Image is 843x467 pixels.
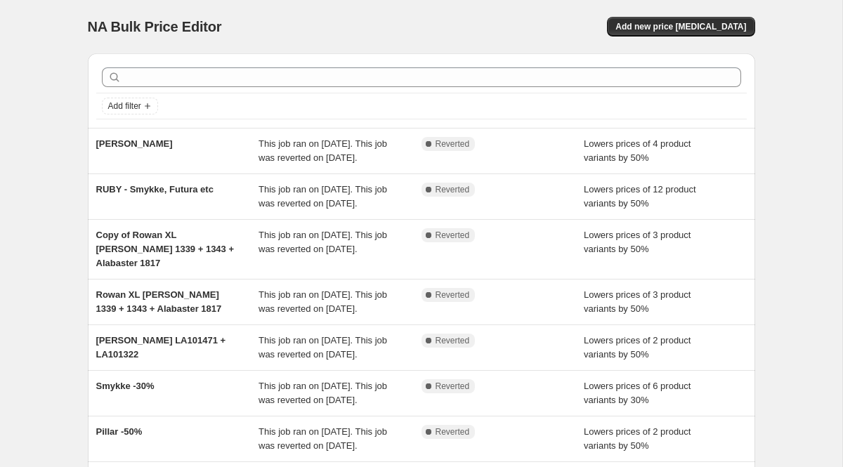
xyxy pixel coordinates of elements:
[436,184,470,195] span: Reverted
[259,335,387,360] span: This job ran on [DATE]. This job was reverted on [DATE].
[96,289,222,314] span: Rowan XL [PERSON_NAME] 1339 + 1343 + Alabaster 1817
[259,426,387,451] span: This job ran on [DATE]. This job was reverted on [DATE].
[259,289,387,314] span: This job ran on [DATE]. This job was reverted on [DATE].
[108,100,141,112] span: Add filter
[584,335,691,360] span: Lowers prices of 2 product variants by 50%
[436,381,470,392] span: Reverted
[96,184,214,195] span: RUBY - Smykke, Futura etc
[436,138,470,150] span: Reverted
[96,230,235,268] span: Copy of Rowan XL [PERSON_NAME] 1339 + 1343 + Alabaster 1817
[584,138,691,163] span: Lowers prices of 4 product variants by 50%
[436,230,470,241] span: Reverted
[584,289,691,314] span: Lowers prices of 3 product variants by 50%
[436,426,470,438] span: Reverted
[96,426,143,437] span: Pillar -50%
[436,335,470,346] span: Reverted
[88,19,222,34] span: NA Bulk Price Editor
[615,21,746,32] span: Add new price [MEDICAL_DATA]
[259,230,387,254] span: This job ran on [DATE]. This job was reverted on [DATE].
[96,381,155,391] span: Smykke -30%
[584,426,691,451] span: Lowers prices of 2 product variants by 50%
[259,138,387,163] span: This job ran on [DATE]. This job was reverted on [DATE].
[102,98,158,114] button: Add filter
[584,230,691,254] span: Lowers prices of 3 product variants by 50%
[607,17,754,37] button: Add new price [MEDICAL_DATA]
[259,381,387,405] span: This job ran on [DATE]. This job was reverted on [DATE].
[96,138,173,149] span: [PERSON_NAME]
[584,184,696,209] span: Lowers prices of 12 product variants by 50%
[96,335,226,360] span: [PERSON_NAME] LA101471 + LA101322
[259,184,387,209] span: This job ran on [DATE]. This job was reverted on [DATE].
[436,289,470,301] span: Reverted
[584,381,691,405] span: Lowers prices of 6 product variants by 30%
